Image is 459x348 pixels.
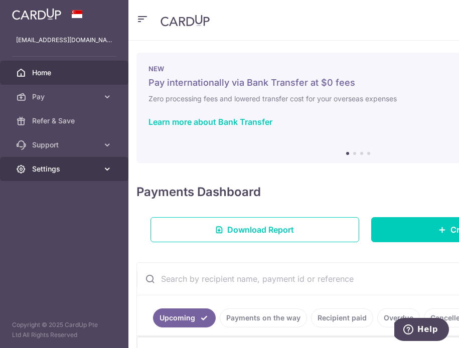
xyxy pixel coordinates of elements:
span: Settings [32,164,98,174]
span: Home [32,68,98,78]
a: Overdue [377,308,420,327]
img: CardUp [161,15,210,27]
h4: Payments Dashboard [136,183,261,201]
span: Download Report [227,224,294,236]
a: Download Report [150,217,359,242]
span: Refer & Save [32,116,98,126]
span: Pay [32,92,98,102]
a: Learn more about Bank Transfer [148,117,272,127]
a: Upcoming [153,308,216,327]
a: Payments on the way [220,308,307,327]
span: Support [32,140,98,150]
p: [EMAIL_ADDRESS][DOMAIN_NAME] [16,35,112,45]
img: CardUp [12,8,61,20]
iframe: Opens a widget where you can find more information [394,318,449,343]
a: Recipient paid [311,308,373,327]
